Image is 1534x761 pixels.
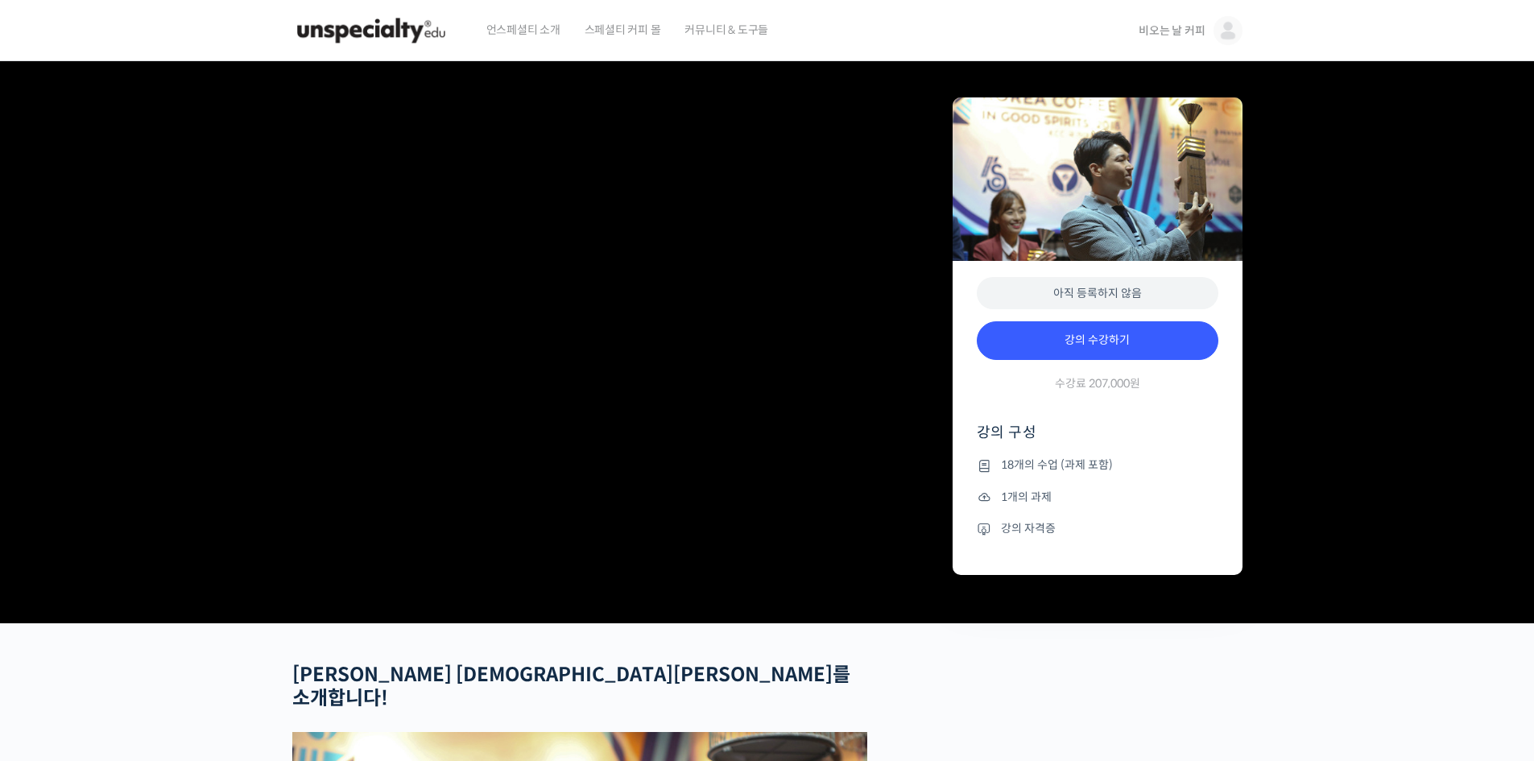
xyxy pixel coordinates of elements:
div: 아직 등록하지 않음 [977,277,1218,310]
h4: 강의 구성 [977,423,1218,455]
li: 강의 자격증 [977,519,1218,538]
span: 수강료 207,000원 [1055,376,1140,391]
a: 강의 수강하기 [977,321,1218,360]
li: 1개의 과제 [977,487,1218,507]
li: 18개의 수업 (과제 포함) [977,456,1218,475]
strong: [PERSON_NAME] [DEMOGRAPHIC_DATA][PERSON_NAME]를 소개합니다! [292,663,850,710]
span: 비오는 날 커피 [1139,23,1205,38]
